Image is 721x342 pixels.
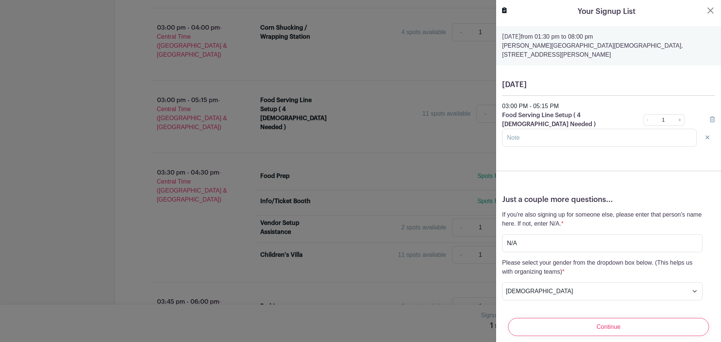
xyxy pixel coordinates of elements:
[502,234,703,252] input: Type your answer
[502,41,715,59] p: [PERSON_NAME][GEOGRAPHIC_DATA][DEMOGRAPHIC_DATA], [STREET_ADDRESS][PERSON_NAME]
[502,111,623,129] p: Food Serving Line Setup ( 4 [DEMOGRAPHIC_DATA] Needed )
[502,80,715,89] h5: [DATE]
[578,6,635,17] h5: Your Signup List
[643,114,652,126] a: -
[498,102,719,111] div: 03:00 PM - 05:15 PM
[502,195,715,204] h5: Just a couple more questions...
[502,32,715,41] p: from 01:30 pm to 08:00 pm
[508,318,709,336] input: Continue
[675,114,685,126] a: +
[706,6,715,15] button: Close
[502,34,521,40] strong: [DATE]
[502,129,697,147] input: Note
[502,210,703,228] p: If you're also signing up for someone else, please enter that person's name here. If not, enter N/A.
[502,258,703,276] p: Please select your gender from the dropdown box below. (This helps us with organizing teams)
